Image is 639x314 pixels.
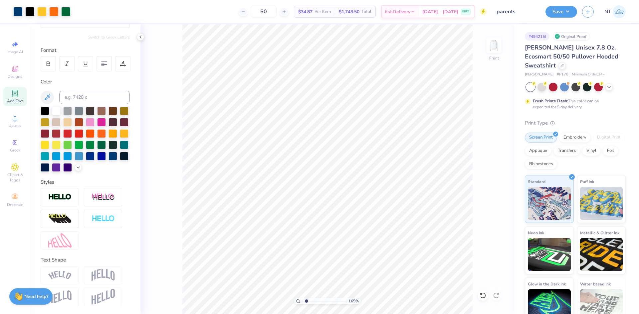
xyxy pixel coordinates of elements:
[462,9,469,14] span: FREE
[557,72,568,77] span: # P170
[361,8,371,15] span: Total
[525,32,549,41] div: # 494215I
[41,178,130,186] div: Styles
[533,98,568,104] strong: Fresh Prints Flash:
[603,146,618,156] div: Foil
[559,133,591,143] div: Embroidery
[580,187,623,220] img: Puff Ink
[92,193,115,201] img: Shadow
[487,39,501,52] img: Front
[580,280,611,287] span: Water based Ink
[92,289,115,305] img: Rise
[48,271,72,280] img: Arc
[251,6,277,18] input: – –
[41,47,130,54] div: Format
[88,35,130,40] button: Switch to Greek Letters
[528,238,571,271] img: Neon Ink
[528,229,544,236] span: Neon Ink
[48,193,72,201] img: Stroke
[59,91,130,104] input: e.g. 7428 c
[7,98,23,104] span: Add Text
[593,133,625,143] div: Digital Print
[604,8,611,16] span: NT
[41,256,130,264] div: Text Shape
[528,280,566,287] span: Glow in the Dark Ink
[528,178,545,185] span: Standard
[553,32,590,41] div: Original Proof
[3,172,27,183] span: Clipart & logos
[553,146,580,156] div: Transfers
[533,98,615,110] div: This color can be expedited for 5 day delivery.
[92,215,115,223] img: Negative Space
[580,238,623,271] img: Metallic & Glitter Ink
[48,214,72,224] img: 3d Illusion
[604,5,626,18] a: NT
[525,119,626,127] div: Print Type
[315,8,331,15] span: Per Item
[48,290,72,303] img: Flag
[528,187,571,220] img: Standard
[580,178,594,185] span: Puff Ink
[489,55,499,61] div: Front
[580,229,619,236] span: Metallic & Glitter Ink
[525,159,557,169] div: Rhinestones
[525,133,557,143] div: Screen Print
[8,74,22,79] span: Designs
[525,44,618,69] span: [PERSON_NAME] Unisex 7.8 Oz. Ecosmart 50/50 Pullover Hooded Sweatshirt
[41,78,130,86] div: Color
[10,148,20,153] span: Greek
[492,5,540,18] input: Untitled Design
[525,146,551,156] div: Applique
[572,72,605,77] span: Minimum Order: 24 +
[422,8,458,15] span: [DATE] - [DATE]
[339,8,359,15] span: $1,743.50
[545,6,577,18] button: Save
[7,49,23,54] span: Image AI
[7,202,23,207] span: Decorate
[92,269,115,281] img: Arch
[24,293,48,300] strong: Need help?
[348,298,359,304] span: 165 %
[298,8,313,15] span: $34.87
[613,5,626,18] img: Nestor Talens
[385,8,410,15] span: Est. Delivery
[525,72,553,77] span: [PERSON_NAME]
[8,123,22,128] span: Upload
[582,146,601,156] div: Vinyl
[48,233,72,248] img: Free Distort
